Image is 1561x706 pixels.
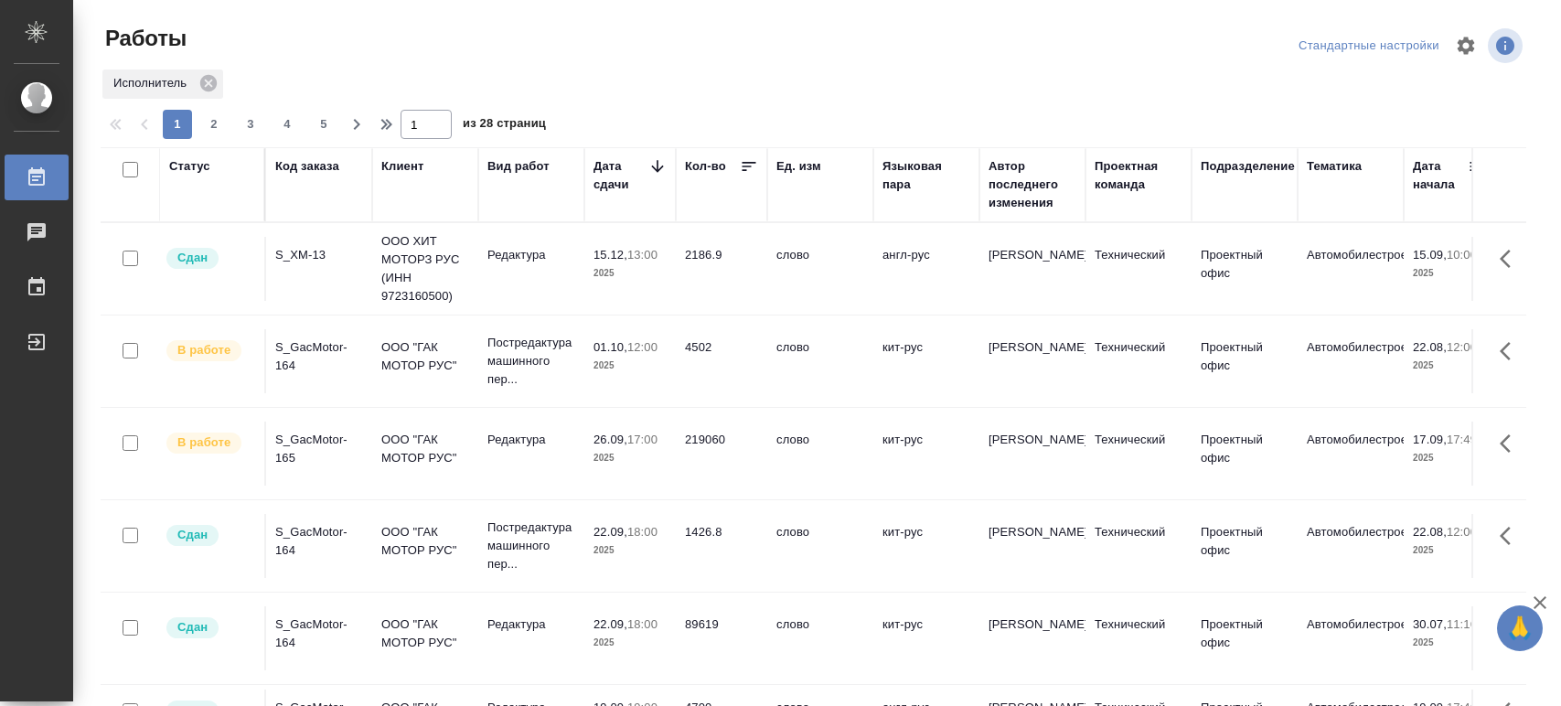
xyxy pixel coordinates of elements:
p: Редактура [487,431,575,449]
p: Редактура [487,246,575,264]
p: 12:00 [1447,525,1477,539]
td: слово [767,514,873,578]
div: Кол-во [685,157,726,176]
td: [PERSON_NAME] [979,237,1085,301]
div: Подразделение [1201,157,1295,176]
div: S_GacMotor-165 [275,431,363,467]
div: Ед. изм [776,157,821,176]
td: 2186.9 [676,237,767,301]
td: [PERSON_NAME] [979,422,1085,486]
p: 22.08, [1413,340,1447,354]
td: Проектный офис [1192,606,1298,670]
button: 5 [309,110,338,139]
p: 2025 [1413,634,1486,652]
p: 10:00 [1447,248,1477,262]
p: Постредактура машинного пер... [487,519,575,573]
p: ООО ХИТ МОТОРЗ РУС (ИНН 9723160500) [381,232,469,305]
td: Проектный офис [1192,329,1298,393]
div: Вид работ [487,157,550,176]
p: ООО "ГАК МОТОР РУС" [381,523,469,560]
button: 4 [273,110,302,139]
div: Статус [169,157,210,176]
p: 18:00 [627,617,658,631]
td: кит-рус [873,422,979,486]
p: 2025 [593,449,667,467]
span: из 28 страниц [463,112,546,139]
span: Посмотреть информацию [1488,28,1526,63]
div: Менеджер проверил работу исполнителя, передает ее на следующий этап [165,523,255,548]
p: Автомобилестроение [1307,615,1395,634]
td: Проектный офис [1192,237,1298,301]
div: Клиент [381,157,423,176]
td: англ-рус [873,237,979,301]
div: Исполнитель выполняет работу [165,431,255,455]
div: Код заказа [275,157,339,176]
p: 2025 [593,357,667,375]
p: Постредактура машинного пер... [487,334,575,389]
p: 17.09, [1413,433,1447,446]
p: 26.09, [593,433,627,446]
td: [PERSON_NAME] [979,514,1085,578]
p: 12:00 [1447,340,1477,354]
div: Тематика [1307,157,1362,176]
p: ООО "ГАК МОТОР РУС" [381,338,469,375]
div: Дата начала [1413,157,1468,194]
p: 2025 [593,264,667,283]
p: 2025 [593,541,667,560]
td: [PERSON_NAME] [979,606,1085,670]
p: ООО "ГАК МОТОР РУС" [381,431,469,467]
td: кит-рус [873,514,979,578]
div: Языковая пара [882,157,970,194]
button: Здесь прячутся важные кнопки [1489,606,1533,650]
p: 2025 [1413,264,1486,283]
p: 2025 [593,634,667,652]
button: 3 [236,110,265,139]
p: ООО "ГАК МОТОР РУС" [381,615,469,652]
p: Исполнитель [113,74,193,92]
p: 22.08, [1413,525,1447,539]
div: S_GacMotor-164 [275,523,363,560]
div: split button [1294,32,1444,60]
div: Менеджер проверил работу исполнителя, передает ее на следующий этап [165,615,255,640]
p: 17:49 [1447,433,1477,446]
p: 22.09, [593,617,627,631]
td: Технический [1085,514,1192,578]
td: слово [767,237,873,301]
p: Автомобилестроение [1307,246,1395,264]
div: S_XM-13 [275,246,363,264]
span: 🙏 [1504,609,1535,647]
p: 22.09, [593,525,627,539]
button: 2 [199,110,229,139]
td: 4502 [676,329,767,393]
td: Технический [1085,606,1192,670]
button: Здесь прячутся важные кнопки [1489,237,1533,281]
button: Здесь прячутся важные кнопки [1489,422,1533,465]
p: В работе [177,341,230,359]
td: кит-рус [873,329,979,393]
div: S_GacMotor-164 [275,615,363,652]
span: 5 [309,115,338,134]
div: Исполнитель выполняет работу [165,338,255,363]
button: Здесь прячутся важные кнопки [1489,514,1533,558]
td: Технический [1085,422,1192,486]
p: Автомобилестроение [1307,523,1395,541]
td: [PERSON_NAME] [979,329,1085,393]
p: В работе [177,433,230,452]
p: 12:00 [627,340,658,354]
span: 2 [199,115,229,134]
p: 2025 [1413,357,1486,375]
div: Дата сдачи [593,157,648,194]
td: слово [767,329,873,393]
p: Автомобилестроение [1307,431,1395,449]
p: 30.07, [1413,617,1447,631]
p: 15.09, [1413,248,1447,262]
div: S_GacMotor-164 [275,338,363,375]
p: Автомобилестроение [1307,338,1395,357]
span: Работы [101,24,187,53]
span: Настроить таблицу [1444,24,1488,68]
p: Сдан [177,618,208,636]
td: Проектный офис [1192,422,1298,486]
td: 89619 [676,606,767,670]
p: 13:00 [627,248,658,262]
p: 2025 [1413,449,1486,467]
